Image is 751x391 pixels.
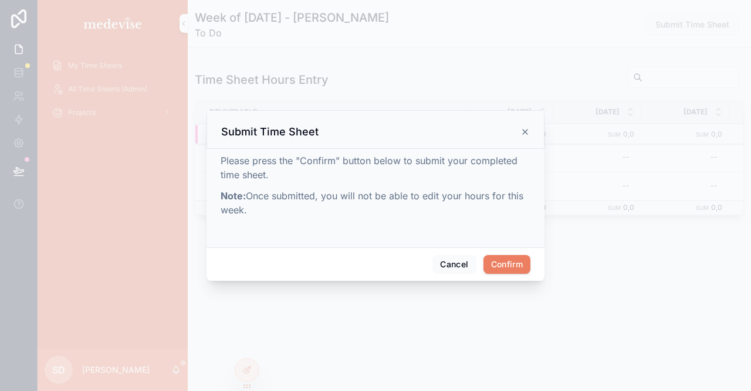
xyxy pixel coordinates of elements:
[221,190,246,202] strong: Note:
[221,154,530,182] p: Please press the "Confirm" button below to submit your completed time sheet.
[432,255,476,274] button: Cancel
[483,255,530,274] button: Confirm
[221,125,319,139] h3: Submit Time Sheet
[221,189,530,217] p: Once submitted, you will not be able to edit your hours for this week.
